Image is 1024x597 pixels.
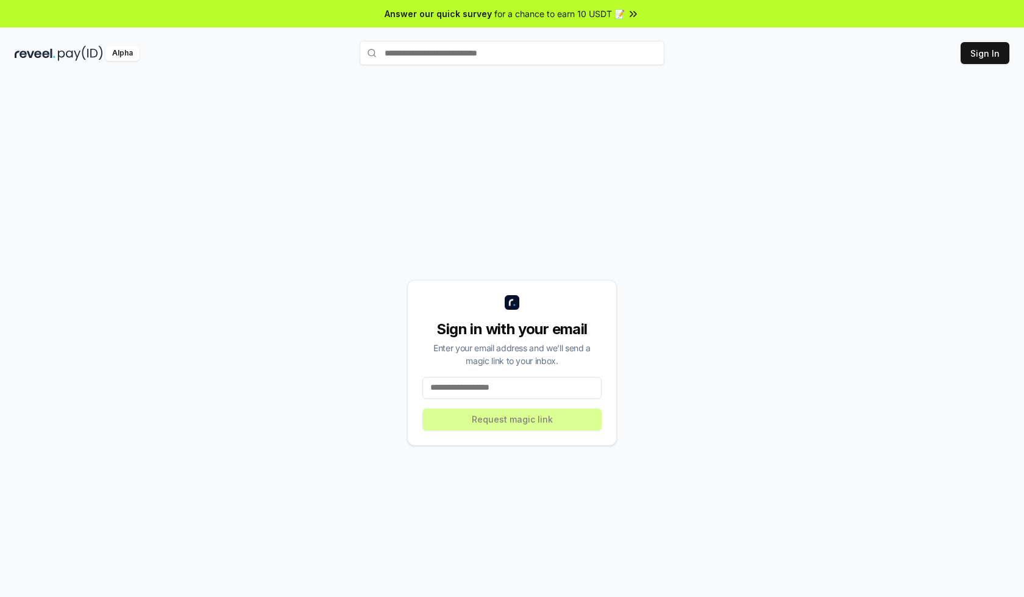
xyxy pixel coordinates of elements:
[58,46,103,61] img: pay_id
[961,42,1009,64] button: Sign In
[494,7,625,20] span: for a chance to earn 10 USDT 📝
[505,295,519,310] img: logo_small
[422,320,602,339] div: Sign in with your email
[385,7,492,20] span: Answer our quick survey
[422,341,602,367] div: Enter your email address and we’ll send a magic link to your inbox.
[15,46,55,61] img: reveel_dark
[105,46,140,61] div: Alpha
